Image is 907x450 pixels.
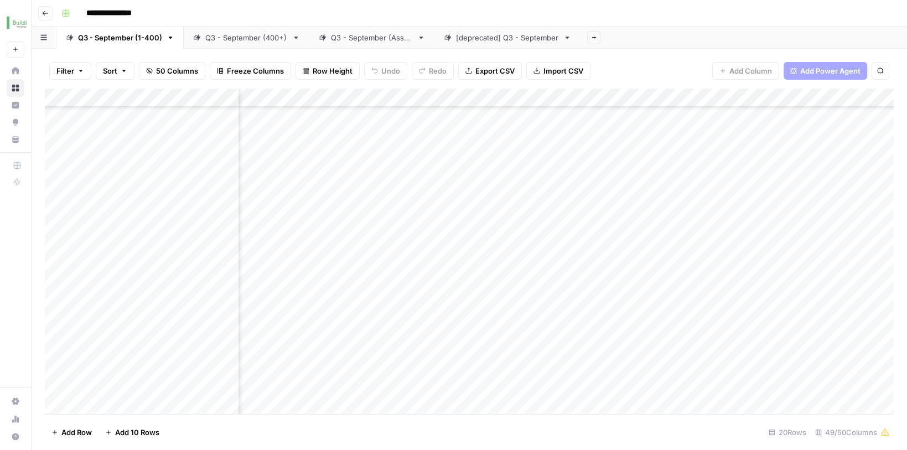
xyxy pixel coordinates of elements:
a: [deprecated] Q3 - September [434,27,581,49]
a: Settings [7,392,24,410]
button: Sort [96,62,134,80]
a: Insights [7,96,24,114]
button: Help + Support [7,428,24,446]
button: Filter [49,62,91,80]
span: Row Height [313,65,353,76]
span: Redo [429,65,447,76]
a: Browse [7,79,24,97]
button: Add Power Agent [784,62,867,80]
span: Freeze Columns [227,65,284,76]
a: Home [7,62,24,80]
span: Filter [56,65,74,76]
button: Redo [412,62,454,80]
button: Export CSV [458,62,522,80]
span: 50 Columns [156,65,198,76]
div: [deprecated] Q3 - September [456,32,559,43]
button: Add Column [712,62,779,80]
button: Add 10 Rows [99,423,166,441]
span: Add Row [61,427,92,438]
button: Import CSV [526,62,590,80]
span: Add Column [729,65,772,76]
button: 50 Columns [139,62,205,80]
button: Add Row [45,423,99,441]
div: Q3 - September (400+) [205,32,288,43]
button: Freeze Columns [210,62,291,80]
div: 20 Rows [764,423,811,441]
div: Q3 - September (1-400) [78,32,162,43]
button: Workspace: Buildium [7,9,24,37]
span: Add Power Agent [800,65,861,76]
span: Export CSV [475,65,515,76]
span: Add 10 Rows [115,427,159,438]
a: Q3 - September (1-400) [56,27,184,49]
span: Import CSV [543,65,583,76]
a: Q3 - September (Assn.) [309,27,434,49]
a: Q3 - September (400+) [184,27,309,49]
button: Row Height [296,62,360,80]
a: Usage [7,410,24,428]
a: Your Data [7,131,24,148]
span: Undo [381,65,400,76]
a: Opportunities [7,113,24,131]
span: Sort [103,65,117,76]
div: Q3 - September (Assn.) [331,32,413,43]
button: Undo [364,62,407,80]
div: 49/50 Columns [811,423,894,441]
img: Buildium Logo [7,13,27,33]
